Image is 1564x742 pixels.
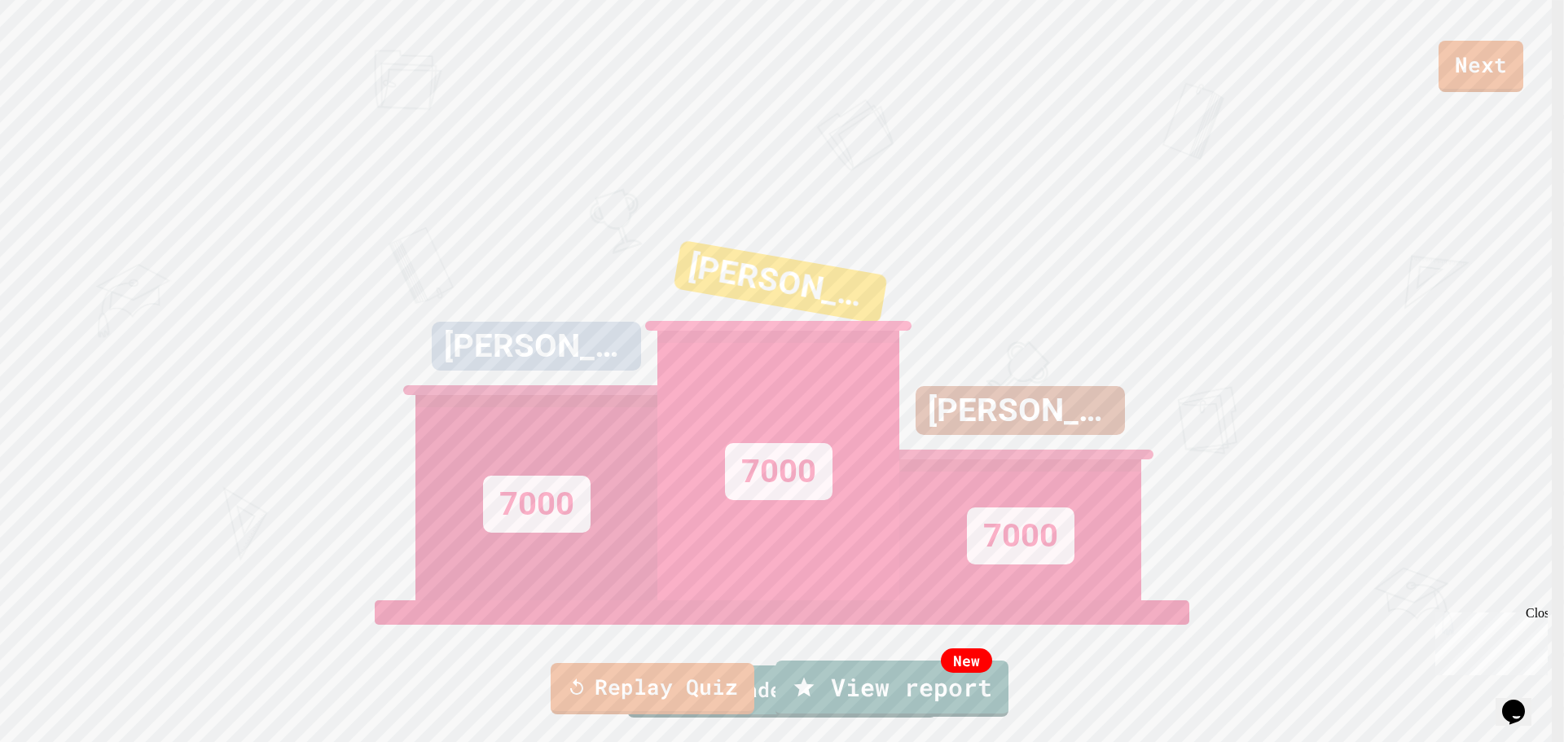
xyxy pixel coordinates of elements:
a: Replay Quiz [551,663,754,714]
div: Chat with us now!Close [7,7,112,103]
div: [PERSON_NAME] [916,386,1125,435]
div: [PERSON_NAME] [673,240,887,324]
div: 7000 [483,476,591,533]
div: 7000 [725,443,833,500]
div: 7000 [967,507,1074,564]
a: Next [1439,41,1523,92]
div: [PERSON_NAME] [432,322,641,371]
a: View report [775,661,1008,717]
iframe: chat widget [1496,677,1548,726]
div: New [941,648,992,673]
iframe: chat widget [1429,606,1548,675]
